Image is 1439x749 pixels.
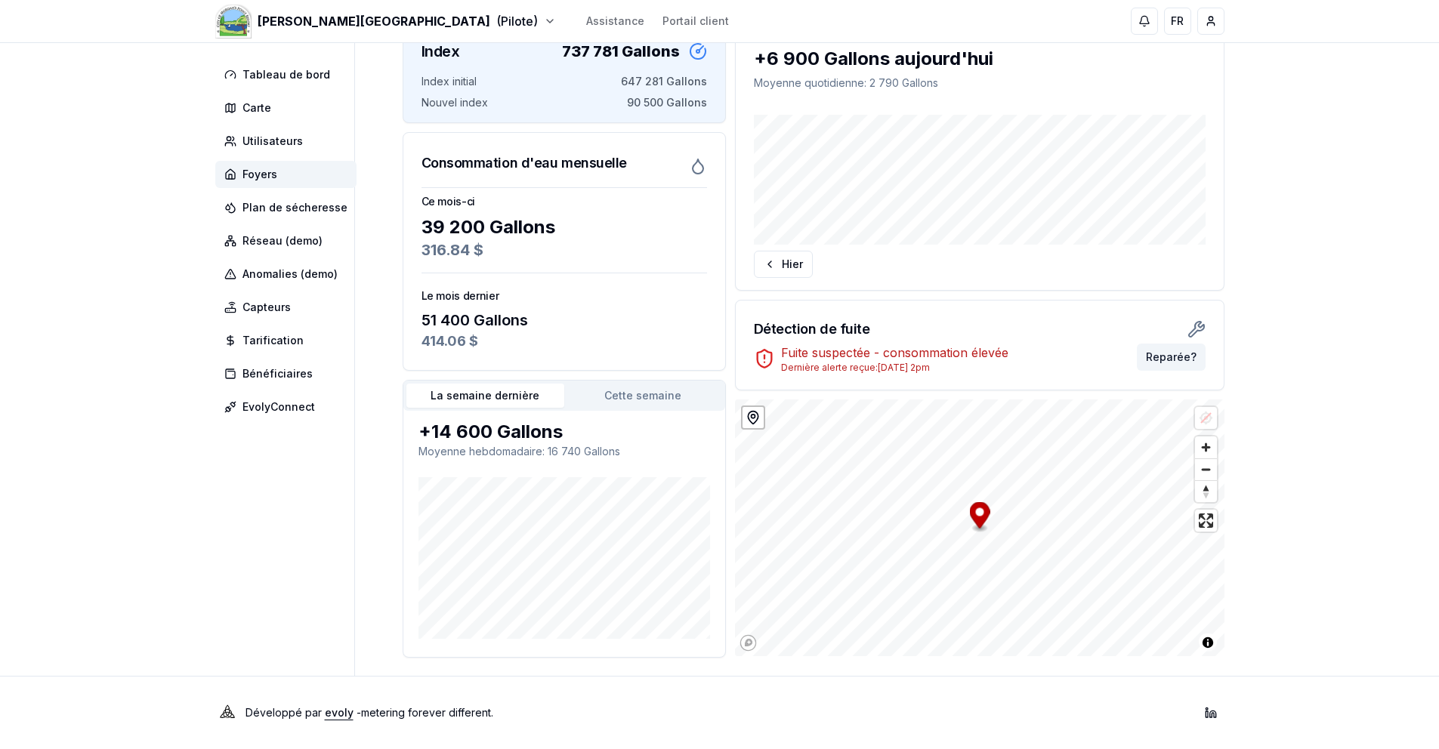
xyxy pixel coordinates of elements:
span: 90 500 Gallons [627,95,707,110]
button: Enter fullscreen [1195,510,1217,532]
a: Tarification [215,327,363,354]
span: Tarification [242,333,304,348]
div: 737 781 Gallons [562,41,680,62]
a: Foyers [215,161,363,188]
button: Reset bearing to north [1195,480,1217,502]
span: FR [1171,14,1184,29]
h3: Ce mois-ci [422,194,707,209]
h3: Index [422,41,460,62]
a: Anomalies (demo) [215,260,363,288]
span: 647 281 Gallons [621,74,707,89]
p: Moyenne hebdomadaire : 16 740 Gallons [418,444,710,459]
span: Capteurs [242,300,291,315]
button: La semaine dernière [406,384,564,408]
div: Dernière alerte reçue : [DATE] 2pm [781,362,1008,374]
a: Utilisateurs [215,128,363,155]
button: Toggle attribution [1199,633,1217,652]
button: FR [1164,8,1191,35]
div: 39 200 Gallons [422,215,707,239]
p: Développé par - metering forever different . [245,702,493,723]
div: Map marker [969,502,990,533]
span: Fuite suspectée - consommation élevée [781,345,1008,360]
img: Evoly Logo [215,701,239,725]
a: Mapbox homepage [740,634,757,652]
span: Réseau (demo) [242,233,323,248]
button: Zoom out [1195,458,1217,480]
div: +6 900 Gallons aujourd'hui [754,47,1206,71]
a: Assistance [586,14,644,29]
h3: Le mois dernier [422,288,707,304]
span: Carte [242,100,271,116]
button: Location not available [1195,407,1217,429]
a: Capteurs [215,294,363,321]
a: Bénéficiaires [215,360,363,387]
h3: Consommation d'eau mensuelle [422,153,627,174]
a: EvolyConnect [215,393,363,421]
canvas: Map [735,399,1224,656]
span: Plan de sécheresse [242,200,347,215]
a: Tableau de bord [215,61,363,88]
div: 316.84 $ [422,239,707,260]
span: Reset bearing to north [1195,481,1217,502]
img: Morgan's Point Resort Logo [215,3,252,39]
button: Reparée? [1137,344,1206,371]
button: Zoom in [1195,436,1217,458]
div: 414.06 $ [422,331,707,352]
span: [PERSON_NAME][GEOGRAPHIC_DATA] [258,12,490,30]
a: Carte [215,94,363,122]
div: 51 400 Gallons [422,310,707,331]
span: Nouvel index [422,95,488,110]
span: Utilisateurs [242,134,303,149]
span: Tableau de bord [242,67,330,82]
span: Index initial [422,74,477,89]
a: evoly [325,706,354,719]
span: Anomalies (demo) [242,267,338,282]
span: (Pilote) [496,12,538,30]
p: Moyenne quotidienne : 2 790 Gallons [754,76,1206,91]
a: Réseau (demo) [215,227,363,254]
span: Bénéficiaires [242,366,313,381]
h3: Détection de fuite [754,319,870,340]
button: [PERSON_NAME][GEOGRAPHIC_DATA](Pilote) [215,12,556,30]
a: Portail client [662,14,729,29]
div: +14 600 Gallons [418,420,710,444]
a: Plan de sécheresse [215,194,363,221]
button: Hier [754,251,813,278]
button: Cette semaine [564,384,722,408]
span: EvolyConnect [242,399,315,415]
span: Foyers [242,167,277,182]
